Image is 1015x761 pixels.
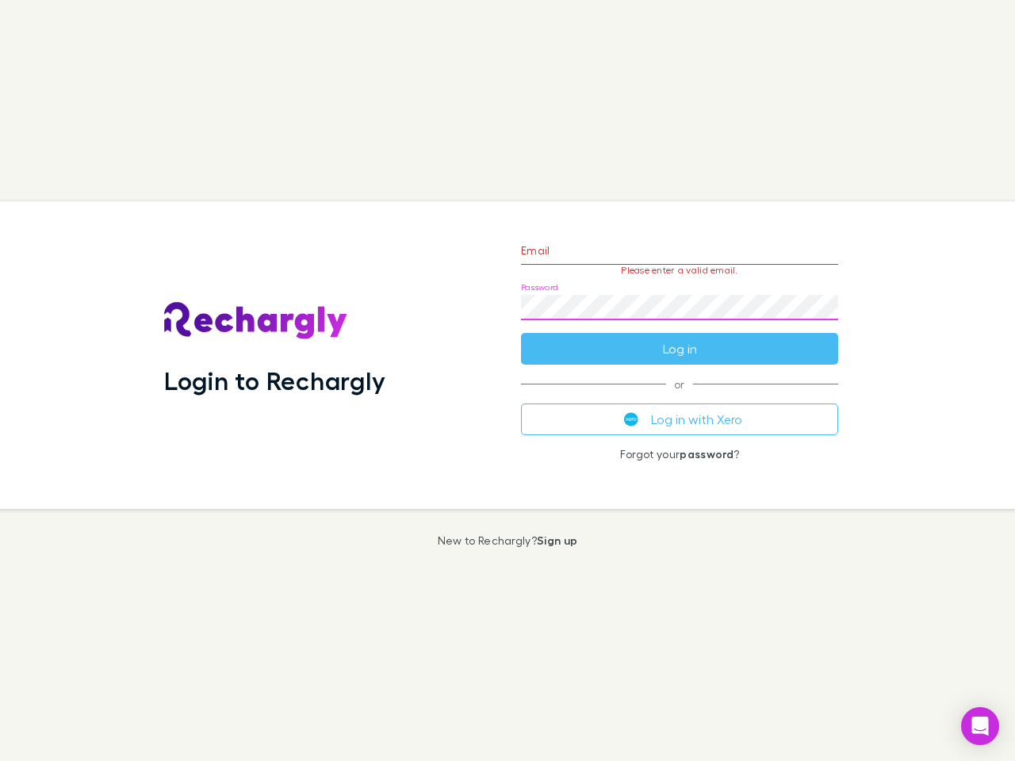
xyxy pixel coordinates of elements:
[961,707,999,745] div: Open Intercom Messenger
[521,265,838,276] p: Please enter a valid email.
[680,447,733,461] a: password
[164,365,385,396] h1: Login to Rechargly
[164,302,348,340] img: Rechargly's Logo
[521,281,558,293] label: Password
[521,403,838,435] button: Log in with Xero
[521,384,838,384] span: or
[624,412,638,426] img: Xero's logo
[438,534,578,547] p: New to Rechargly?
[537,533,577,547] a: Sign up
[521,333,838,365] button: Log in
[521,448,838,461] p: Forgot your ?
